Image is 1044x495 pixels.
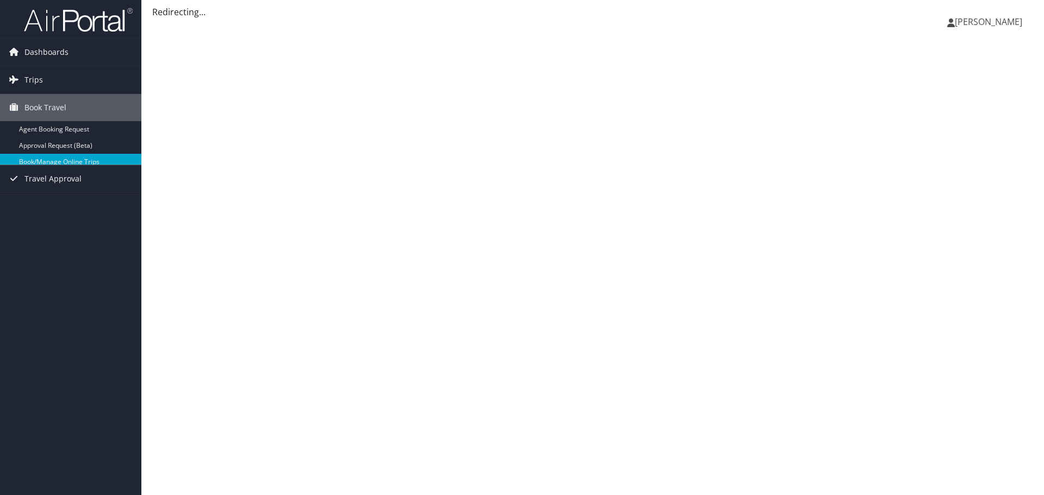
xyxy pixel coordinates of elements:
[24,165,82,192] span: Travel Approval
[24,94,66,121] span: Book Travel
[24,66,43,93] span: Trips
[947,5,1033,38] a: [PERSON_NAME]
[955,16,1022,28] span: [PERSON_NAME]
[24,39,69,66] span: Dashboards
[152,5,1033,18] div: Redirecting...
[24,7,133,33] img: airportal-logo.png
